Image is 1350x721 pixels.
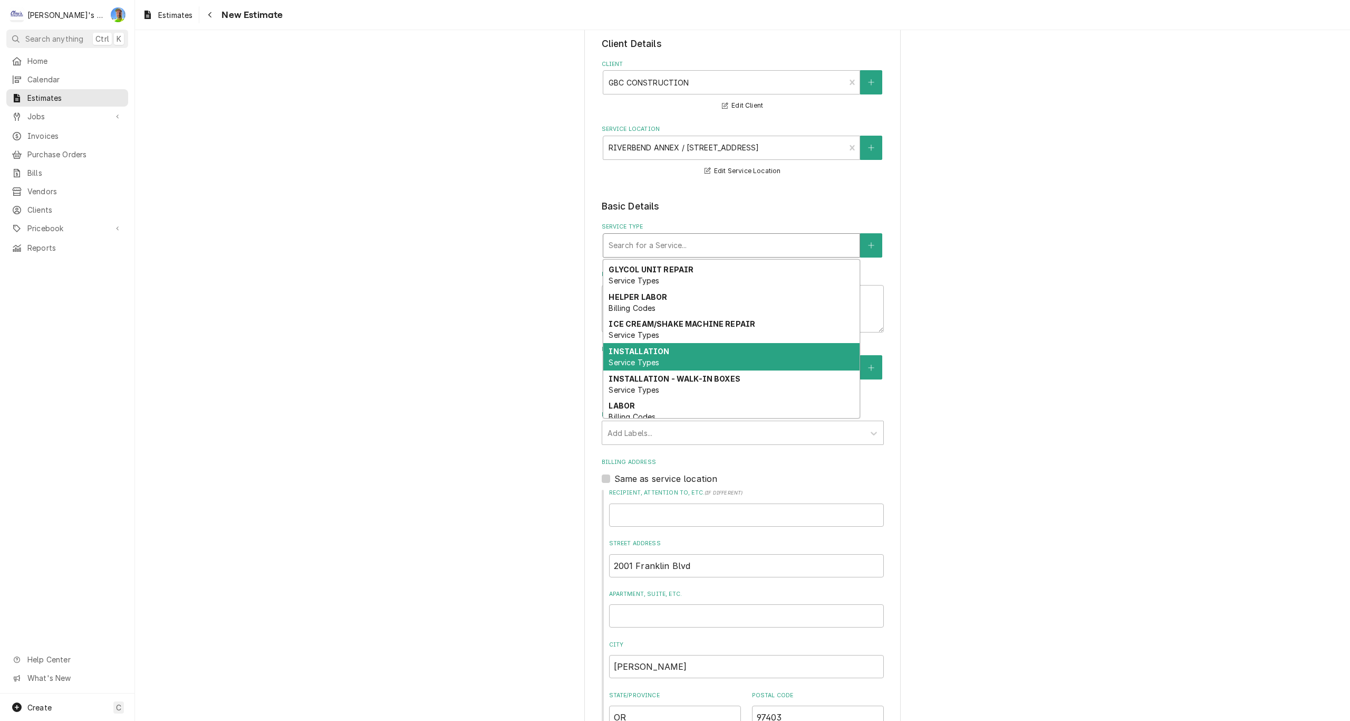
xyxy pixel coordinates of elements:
[27,167,123,178] span: Bills
[27,92,123,103] span: Estimates
[860,355,882,380] button: Create New Equipment
[602,411,884,445] div: Labels
[602,270,884,332] div: Reason For Call
[27,223,107,234] span: Pricebook
[868,79,874,86] svg: Create New Client
[27,74,123,85] span: Calendar
[6,71,128,88] a: Calendar
[6,30,128,48] button: Search anythingCtrlK
[614,472,718,485] label: Same as service location
[868,364,874,372] svg: Create New Equipment
[609,590,884,599] label: Apartment, Suite, etc.
[6,669,128,687] a: Go to What's New
[6,108,128,125] a: Go to Jobs
[602,125,884,177] div: Service Location
[6,220,128,237] a: Go to Pricebook
[609,539,884,548] label: Street Address
[6,146,128,163] a: Purchase Orders
[27,149,123,160] span: Purchase Orders
[117,33,121,44] span: K
[609,276,659,285] span: Service Types
[609,641,884,649] label: City
[602,200,884,213] legend: Basic Details
[602,60,884,69] label: Client
[27,111,107,122] span: Jobs
[868,242,874,249] svg: Create New Service
[609,691,741,700] label: State/Province
[609,265,693,274] strong: GLYCOL UNIT REPAIR
[609,319,755,328] strong: ICE CREAM/SHAKE MACHINE REPAIR
[9,7,24,22] div: C
[609,412,655,421] span: Billing Codes
[609,330,659,339] span: Service Types
[6,651,128,668] a: Go to Help Center
[602,125,884,134] label: Service Location
[27,55,123,67] span: Home
[602,345,884,354] label: Equipment
[609,641,884,678] div: City
[27,10,105,21] div: [PERSON_NAME]'s Refrigeration
[720,99,765,112] button: Edit Client
[9,7,24,22] div: Clay's Refrigeration's Avatar
[602,60,884,112] div: Client
[6,89,128,107] a: Estimates
[111,7,126,22] div: Greg Austin's Avatar
[609,489,884,497] label: Recipient, Attention To, etc.
[860,70,882,94] button: Create New Client
[138,6,197,24] a: Estimates
[868,144,874,151] svg: Create New Location
[27,204,123,215] span: Clients
[158,10,192,21] span: Estimates
[218,8,283,22] span: New Estimate
[602,458,884,467] label: Billing Address
[27,672,122,684] span: What's New
[602,270,884,279] label: Reason For Call
[602,411,884,419] label: Labels
[609,489,884,526] div: Recipient, Attention To, etc.
[25,33,83,44] span: Search anything
[27,186,123,197] span: Vendors
[860,233,882,258] button: Create New Service
[6,239,128,257] a: Reports
[609,292,667,301] strong: HELPER LABOR
[609,358,659,367] span: Service Types
[201,6,218,23] button: Navigate back
[602,223,884,257] div: Service Type
[609,539,884,577] div: Street Address
[6,183,128,200] a: Vendors
[609,385,659,394] span: Service Types
[6,201,128,219] a: Clients
[27,130,123,141] span: Invoices
[609,303,655,312] span: Billing Codes
[602,37,884,51] legend: Client Details
[27,242,123,253] span: Reports
[752,691,884,700] label: Postal Code
[705,490,742,496] span: ( if different )
[6,52,128,70] a: Home
[6,127,128,145] a: Invoices
[111,7,126,22] div: GA
[27,654,122,665] span: Help Center
[609,347,669,356] strong: INSTALLATION
[27,703,52,712] span: Create
[609,374,740,383] strong: INSTALLATION - WALK-IN BOXES
[6,164,128,182] a: Bills
[602,345,884,397] div: Equipment
[860,136,882,160] button: Create New Location
[609,590,884,628] div: Apartment, Suite, etc.
[703,165,783,178] button: Edit Service Location
[602,223,884,231] label: Service Type
[609,401,635,410] strong: LABOR
[116,702,121,713] span: C
[95,33,109,44] span: Ctrl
